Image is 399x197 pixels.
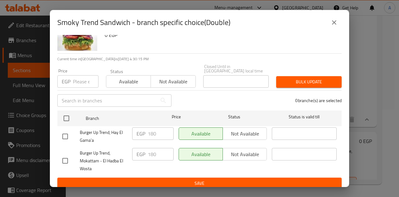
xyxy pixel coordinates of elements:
[106,75,151,88] button: Available
[80,129,127,144] span: Burger Up Trend, Hay El Gama'a
[62,78,70,85] p: EGP
[105,31,337,39] h6: 0 EGP
[276,76,342,88] button: Bulk update
[148,127,174,140] input: Please enter price
[153,77,193,86] span: Not available
[272,113,337,121] span: Status is valid till
[109,77,148,86] span: Available
[57,94,157,107] input: Search in branches
[295,97,342,104] p: 0 branche(s) are selected
[73,75,99,88] input: Please enter price
[137,130,145,137] p: EGP
[86,115,151,122] span: Branch
[80,149,127,173] span: Burger Up Trend, Mokattam - El Hadba El Wosta
[202,113,267,121] span: Status
[62,180,337,187] span: Save
[148,148,174,160] input: Please enter price
[137,150,145,158] p: EGP
[281,78,337,86] span: Bulk update
[57,178,342,189] button: Save
[327,15,342,30] button: close
[151,75,195,88] button: Not available
[57,17,230,27] h2: Smoky Trend Sandwich - branch specific choice(Double)
[156,113,197,121] span: Price
[57,56,342,62] p: Current time in [GEOGRAPHIC_DATA] is [DATE] 4:30:15 PM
